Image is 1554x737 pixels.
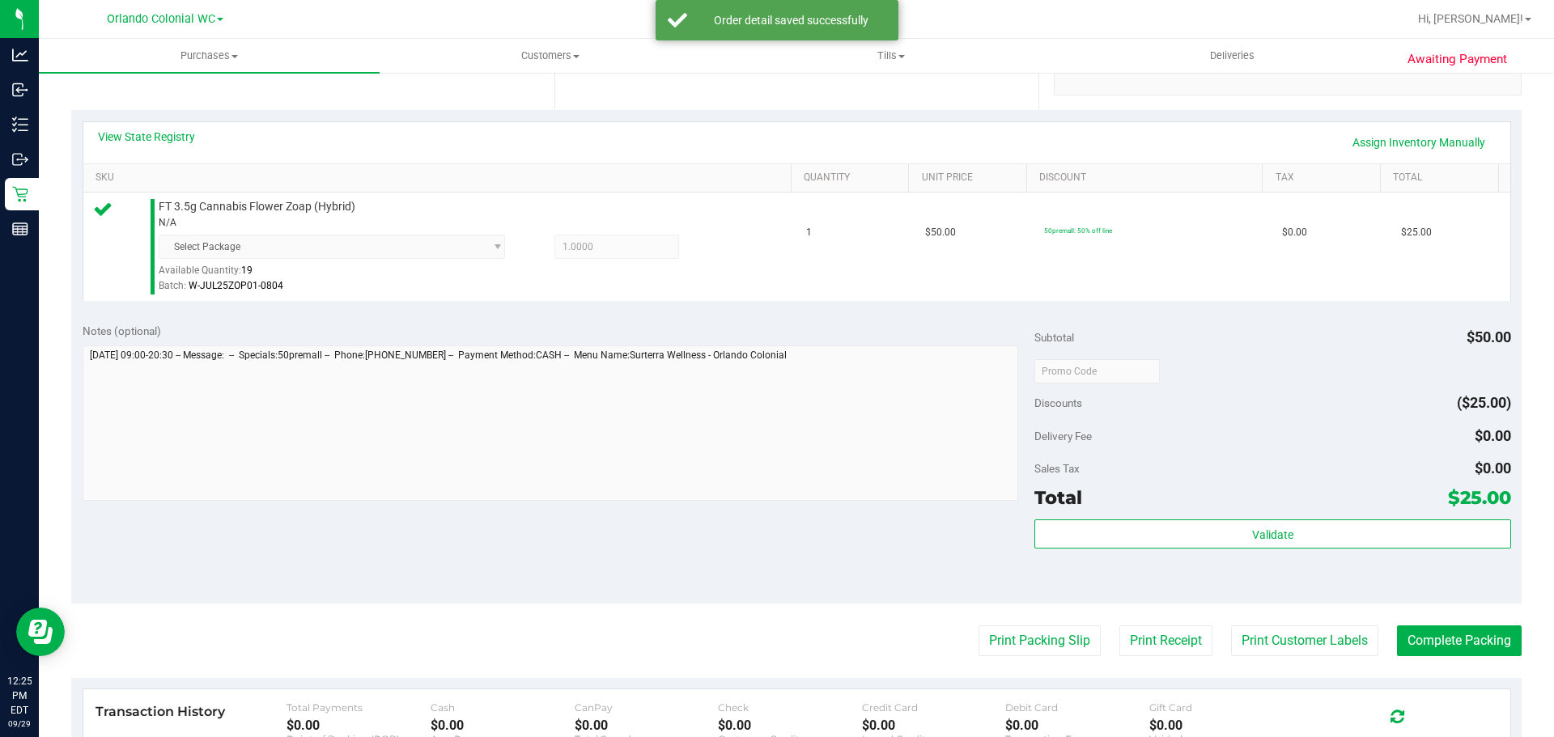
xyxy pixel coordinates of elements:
[718,701,862,714] div: Check
[287,701,431,714] div: Total Payments
[1252,528,1293,541] span: Validate
[804,172,902,184] a: Quantity
[1393,172,1492,184] a: Total
[1044,227,1112,235] span: 50premall: 50% off line
[1005,701,1149,714] div: Debit Card
[12,82,28,98] inline-svg: Inbound
[1418,12,1523,25] span: Hi, [PERSON_NAME]!
[1467,328,1511,345] span: $50.00
[241,265,253,276] span: 19
[1231,625,1378,656] button: Print Customer Labels
[979,625,1101,656] button: Print Packing Slip
[925,225,956,240] span: $50.00
[1039,172,1256,184] a: Discount
[721,49,1060,63] span: Tills
[431,718,575,733] div: $0.00
[1034,519,1510,549] button: Validate
[431,701,575,714] div: Cash
[1401,225,1432,240] span: $25.00
[7,718,32,730] p: 09/29
[12,151,28,167] inline-svg: Outbound
[1475,460,1511,477] span: $0.00
[1034,331,1074,344] span: Subtotal
[1149,701,1293,714] div: Gift Card
[1005,718,1149,733] div: $0.00
[7,674,32,718] p: 12:25 PM EDT
[862,718,1006,733] div: $0.00
[1034,462,1080,475] span: Sales Tax
[159,199,355,214] span: FT 3.5g Cannabis Flower Zoap (Hybrid)
[189,280,283,291] span: W-JUL25ZOP01-0804
[159,259,523,290] div: Available Quantity:
[1342,129,1496,156] a: Assign Inventory Manually
[1034,388,1082,417] span: Discounts
[1475,427,1511,444] span: $0.00
[1276,172,1374,184] a: Tax
[16,608,65,656] iframe: Resource center
[718,718,862,733] div: $0.00
[39,39,380,73] a: Purchases
[575,701,719,714] div: CanPay
[1457,394,1511,411] span: ($25.00)
[83,324,161,337] span: Notes (optional)
[12,116,28,133] inline-svg: Inventory
[159,215,176,231] span: N/A
[98,129,195,145] a: View State Registry
[107,12,215,26] span: Orlando Colonial WC
[1062,39,1403,73] a: Deliveries
[575,718,719,733] div: $0.00
[1448,486,1511,509] span: $25.00
[1034,430,1092,443] span: Delivery Fee
[696,12,886,28] div: Order detail saved successfully
[159,280,186,291] span: Batch:
[12,47,28,63] inline-svg: Analytics
[287,718,431,733] div: $0.00
[12,221,28,237] inline-svg: Reports
[1282,225,1307,240] span: $0.00
[1408,50,1507,69] span: Awaiting Payment
[1034,486,1082,509] span: Total
[862,701,1006,714] div: Credit Card
[1034,359,1160,383] input: Promo Code
[922,172,1021,184] a: Unit Price
[96,172,784,184] a: SKU
[1188,49,1276,63] span: Deliveries
[380,49,720,63] span: Customers
[720,39,1061,73] a: Tills
[806,225,812,240] span: 1
[1149,718,1293,733] div: $0.00
[1397,625,1522,656] button: Complete Packing
[380,39,720,73] a: Customers
[12,186,28,202] inline-svg: Retail
[1119,625,1212,656] button: Print Receipt
[39,49,380,63] span: Purchases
